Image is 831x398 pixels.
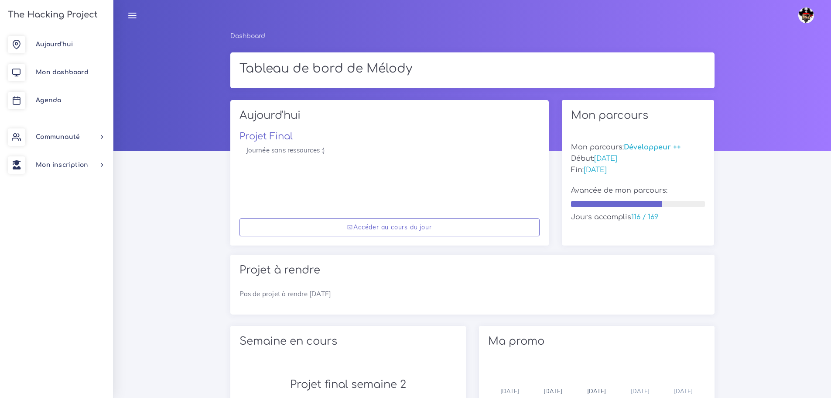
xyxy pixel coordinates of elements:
[246,145,533,156] p: Journée sans ressources :)
[239,335,457,348] h2: Semaine en cours
[36,134,80,140] span: Communauté
[500,388,519,395] span: [DATE]
[239,131,293,142] a: Projet Final
[239,62,705,76] h1: Tableau de bord de Mélody
[230,33,265,39] a: Dashboard
[587,388,606,395] span: [DATE]
[239,109,540,128] h2: Aujourd'hui
[36,69,89,76] span: Mon dashboard
[631,388,650,395] span: [DATE]
[571,166,705,174] h5: Fin:
[594,155,617,163] span: [DATE]
[571,155,705,163] h5: Début:
[571,143,705,152] h5: Mon parcours:
[674,388,693,395] span: [DATE]
[544,388,562,395] span: [DATE]
[36,97,61,104] span: Agenda
[571,109,705,122] h2: Mon parcours
[571,213,705,221] h5: Jours accomplis
[571,187,705,195] h5: Avancée de mon parcours:
[239,289,705,299] p: Pas de projet à rendre [DATE]
[36,162,88,168] span: Mon inscription
[5,10,98,20] h3: The Hacking Project
[239,218,540,236] a: Accéder au cours du jour
[488,335,705,348] h2: Ma promo
[624,143,681,151] span: Développeur ++
[239,264,705,277] h2: Projet à rendre
[631,213,658,221] span: 116 / 169
[36,41,73,48] span: Aujourd'hui
[239,378,457,391] h2: Projet final semaine 2
[584,166,607,174] span: [DATE]
[798,7,814,23] img: avatar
